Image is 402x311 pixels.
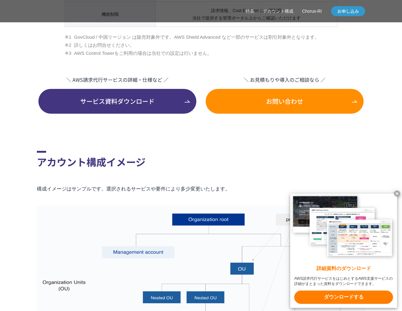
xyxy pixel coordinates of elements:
[65,41,337,49] li: 詳しくはお問合せください。
[37,151,365,169] h2: アカウント構成イメージ
[294,291,393,304] x-t: ダウンロードする
[38,89,196,114] a: サービス資料ダウンロード
[290,194,397,308] a: 詳細資料のダウンロード AWS請求代行サービスをはじめとするAWS支援サービスの詳細がまとまった資料をダウンロードできます。 ダウンロードする
[65,33,337,41] li: GovCloud / 中国リージョン は販売対象外です。AWS Shield Advanced など一部のサービスは割引対象外となります。
[65,2,156,27] th: 機能制限
[204,76,365,83] em: ＼ お見積もりや導入のご相談なら ／
[294,276,393,287] x-t: AWS請求代行サービスをはじめとするAWS支援サービスの詳細がまとまった資料をダウンロードできます。
[331,8,365,15] span: お申し込み
[37,76,198,83] em: ＼ AWS請求代行サービスの詳細・仕様など ／
[37,185,365,193] p: 構成イメージはサンプルです。選択されるサービスや要件により多少変更いたします。
[206,89,364,114] a: お問い合わせ
[246,8,254,15] a: 特長
[294,265,393,272] x-t: 詳細資料のダウンロード
[302,8,322,15] a: Chorus-RI
[263,8,293,15] a: アカウント構成
[38,97,196,106] span: サービス資料ダウンロード
[65,49,337,57] li: AWS Control Towerをご利用の場合は当社での設定は行いません。
[331,6,365,16] a: お申し込み
[156,2,337,27] td: 請求情報、Cost Explorer に一部制限 当社で提供する管理ポータル上からご確認いただけます
[206,97,364,106] span: お問い合わせ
